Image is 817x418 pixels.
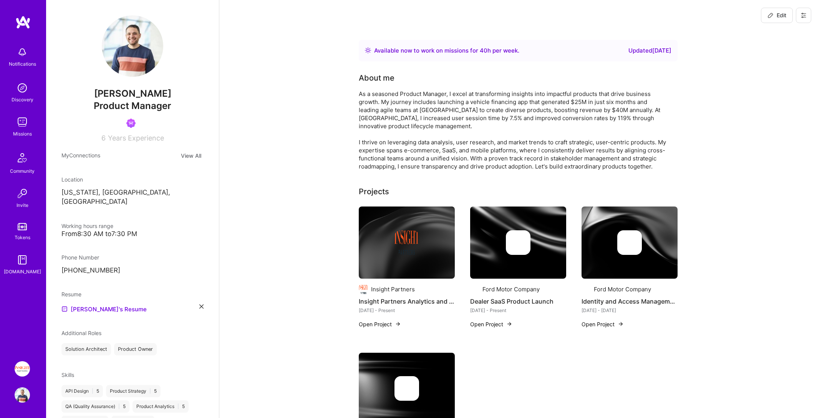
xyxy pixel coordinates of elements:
[582,296,678,306] h4: Identity and Access Management System
[61,372,74,378] span: Skills
[10,167,35,175] div: Community
[15,387,30,403] img: User Avatar
[101,134,106,142] span: 6
[199,304,204,309] i: icon Close
[582,320,624,328] button: Open Project
[761,8,793,23] button: Edit
[359,186,389,197] div: Projects
[61,330,101,336] span: Additional Roles
[13,361,32,377] a: Insight Partners: Data & AI - Sourcing
[365,47,371,53] img: Availability
[4,268,41,276] div: [DOMAIN_NAME]
[108,134,164,142] span: Years Experience
[114,343,157,355] div: Product Owner
[582,285,591,294] img: Company logo
[15,233,30,241] div: Tokens
[17,201,28,209] div: Invite
[15,186,30,201] img: Invite
[395,321,401,327] img: arrow-right
[61,266,204,275] p: [PHONE_NUMBER]
[618,321,624,327] img: arrow-right
[15,114,30,130] img: teamwork
[102,15,163,77] img: User Avatar
[582,306,678,314] div: [DATE] - [DATE]
[133,400,189,413] div: Product Analytics 5
[582,207,678,279] img: cover
[359,285,368,294] img: Company logo
[61,400,129,413] div: QA (Quality Assurance) 5
[359,320,401,328] button: Open Project
[13,130,32,138] div: Missions
[594,285,651,293] div: Ford Motor Company
[61,343,111,355] div: Solution Architect
[13,387,32,403] a: User Avatar
[92,388,93,394] span: |
[61,88,204,99] span: [PERSON_NAME]
[374,46,519,55] div: Available now to work on missions for h per week .
[126,119,136,128] img: Been on Mission
[61,304,147,314] a: [PERSON_NAME]'s Resume
[106,385,161,397] div: Product Strategy 5
[61,306,68,312] img: Resume
[359,306,455,314] div: [DATE] - Present
[506,321,512,327] img: arrow-right
[149,388,151,394] span: |
[61,291,81,297] span: Resume
[482,285,540,293] div: Ford Motor Company
[15,45,30,60] img: bell
[94,100,171,111] span: Product Manager
[61,385,103,397] div: API Design 5
[61,230,204,238] div: From 8:30 AM to 7:30 PM
[61,254,99,261] span: Phone Number
[628,46,671,55] div: Updated [DATE]
[61,188,204,207] p: [US_STATE], [GEOGRAPHIC_DATA], [GEOGRAPHIC_DATA]
[470,320,512,328] button: Open Project
[61,175,204,183] div: Location
[15,80,30,96] img: discovery
[15,252,30,268] img: guide book
[13,149,31,167] img: Community
[359,296,455,306] h4: Insight Partners Analytics and Data Visualizations
[470,306,566,314] div: [DATE] - Present
[9,60,36,68] div: Notifications
[480,47,487,54] span: 40
[177,403,179,410] span: |
[359,207,455,279] img: cover
[506,230,530,255] img: Company logo
[371,285,415,293] div: Insight Partners
[470,285,479,294] img: Company logo
[470,207,566,279] img: cover
[179,151,204,160] button: View All
[15,361,30,377] img: Insight Partners: Data & AI - Sourcing
[12,96,33,104] div: Discovery
[394,376,419,401] img: Company logo
[359,72,394,84] div: About me
[118,403,120,410] span: |
[470,296,566,306] h4: Dealer SaaS Product Launch
[767,12,786,19] span: Edit
[15,15,31,29] img: logo
[617,230,642,255] img: Company logo
[359,90,666,170] div: As a seasoned Product Manager, I excel at transforming insights into impactful products that driv...
[61,223,113,229] span: Working hours range
[61,151,100,160] span: My Connections
[18,223,27,230] img: tokens
[394,230,419,255] img: Company logo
